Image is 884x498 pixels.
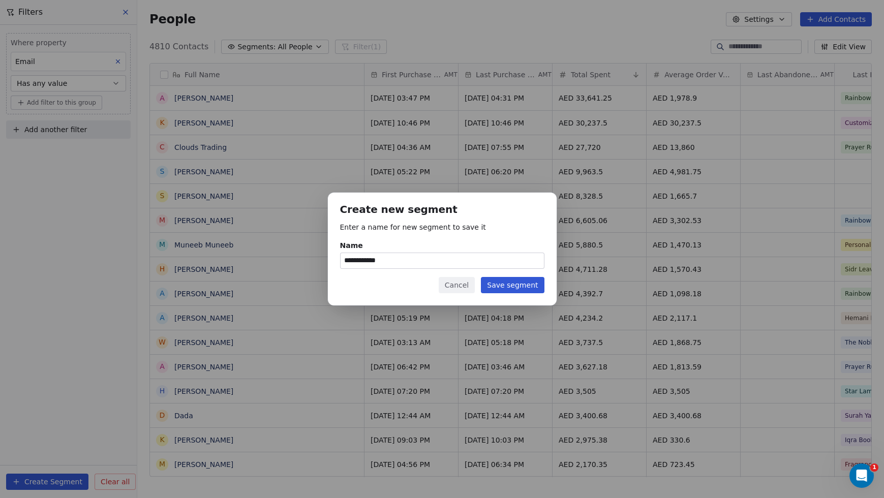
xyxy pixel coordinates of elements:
iframe: Intercom live chat [849,463,874,488]
p: Enter a name for new segment to save it [340,222,544,232]
div: Name [340,240,544,251]
span: 1 [870,463,878,472]
button: Save segment [481,277,544,293]
h1: Create new segment [340,205,544,215]
button: Cancel [439,277,475,293]
input: Name [341,253,544,268]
